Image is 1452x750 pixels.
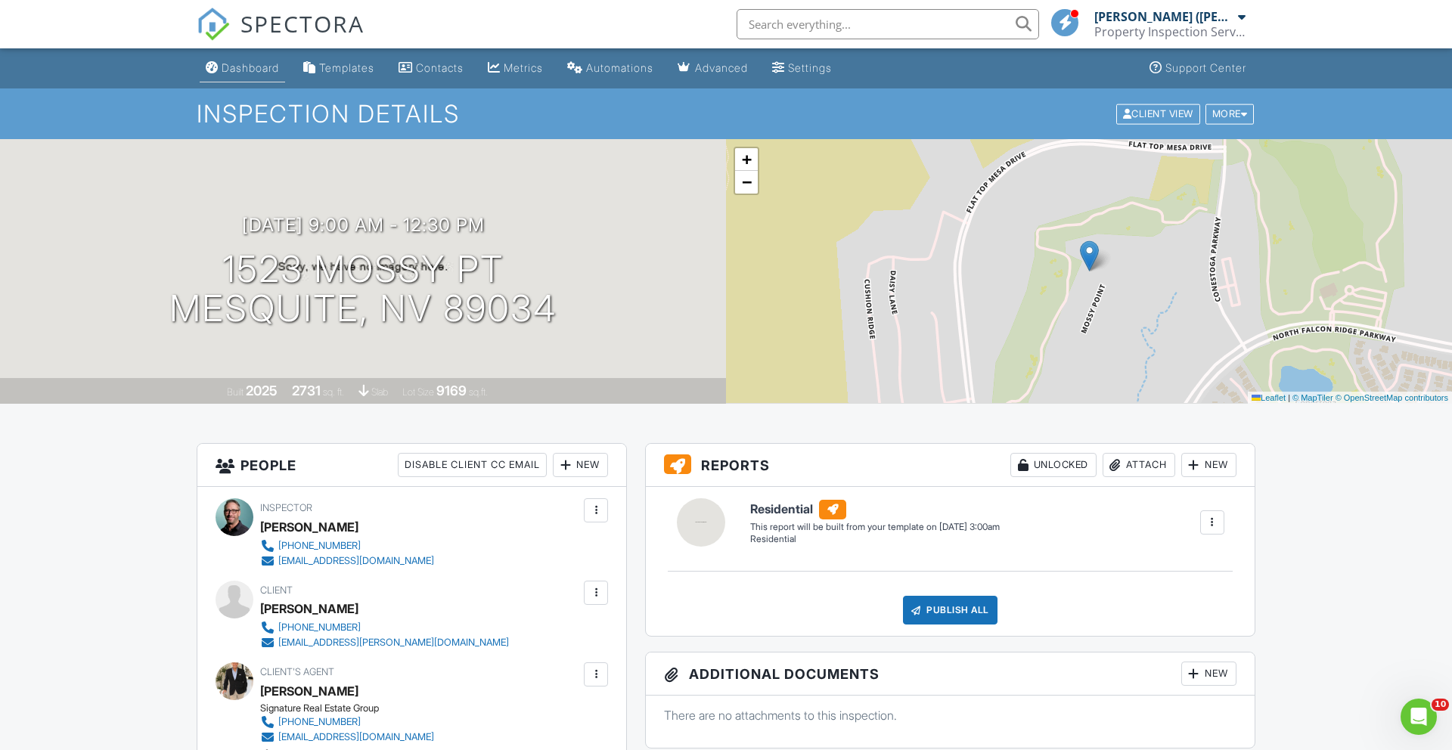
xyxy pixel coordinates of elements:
[1116,104,1200,124] div: Client View
[436,383,467,398] div: 9169
[260,635,509,650] a: [EMAIL_ADDRESS][PERSON_NAME][DOMAIN_NAME]
[1080,240,1099,271] img: Marker
[766,54,838,82] a: Settings
[1181,662,1236,686] div: New
[260,538,434,553] a: [PHONE_NUMBER]
[197,101,1255,127] h1: Inspection Details
[240,8,365,39] span: SPECTORA
[278,540,361,552] div: [PHONE_NUMBER]
[260,730,434,745] a: [EMAIL_ADDRESS][DOMAIN_NAME]
[737,9,1039,39] input: Search everything...
[278,716,361,728] div: [PHONE_NUMBER]
[664,707,1236,724] p: There are no attachments to this inspection.
[260,516,358,538] div: [PERSON_NAME]
[1165,61,1246,74] div: Support Center
[788,61,832,74] div: Settings
[222,61,279,74] div: Dashboard
[260,666,334,677] span: Client's Agent
[260,680,358,702] a: [PERSON_NAME]
[278,731,434,743] div: [EMAIL_ADDRESS][DOMAIN_NAME]
[319,61,374,74] div: Templates
[646,652,1255,696] h3: Additional Documents
[371,386,388,398] span: slab
[260,714,434,730] a: [PHONE_NUMBER]
[169,249,557,330] h1: 1523 Mossy Pt Mesquite, NV 89034
[1094,24,1246,39] div: Property Inspection Services, LLC
[260,620,509,635] a: [PHONE_NUMBER]
[402,386,434,398] span: Lot Size
[553,453,608,477] div: New
[260,597,358,620] div: [PERSON_NAME]
[1288,393,1290,402] span: |
[1292,393,1333,402] a: © MapTiler
[504,61,543,74] div: Metrics
[1432,699,1449,711] span: 10
[1181,453,1236,477] div: New
[903,596,997,624] div: Publish All
[1336,393,1448,402] a: © OpenStreetMap contributors
[323,386,344,398] span: sq. ft.
[586,61,653,74] div: Automations
[297,54,380,82] a: Templates
[278,621,361,634] div: [PHONE_NUMBER]
[260,702,446,714] div: Signature Real Estate Group
[1094,9,1234,24] div: [PERSON_NAME] ([PERSON_NAME]
[695,61,748,74] div: Advanced
[242,215,485,235] h3: [DATE] 9:00 am - 12:30 pm
[1401,699,1437,735] iframe: Intercom live chat
[278,555,434,567] div: [EMAIL_ADDRESS][DOMAIN_NAME]
[1205,104,1255,124] div: More
[469,386,488,398] span: sq.ft.
[1252,393,1286,402] a: Leaflet
[482,54,549,82] a: Metrics
[750,500,1000,519] h6: Residential
[260,584,293,596] span: Client
[197,8,230,41] img: The Best Home Inspection Software - Spectora
[735,148,758,171] a: Zoom in
[1143,54,1252,82] a: Support Center
[197,444,626,487] h3: People
[260,502,312,513] span: Inspector
[742,172,752,191] span: −
[646,444,1255,487] h3: Reports
[197,20,365,52] a: SPECTORA
[1115,107,1204,119] a: Client View
[246,383,278,398] div: 2025
[260,553,434,569] a: [EMAIL_ADDRESS][DOMAIN_NAME]
[750,533,1000,546] div: Residential
[227,386,244,398] span: Built
[416,61,464,74] div: Contacts
[398,453,547,477] div: Disable Client CC Email
[1103,453,1175,477] div: Attach
[278,637,509,649] div: [EMAIL_ADDRESS][PERSON_NAME][DOMAIN_NAME]
[561,54,659,82] a: Automations (Basic)
[735,171,758,194] a: Zoom out
[200,54,285,82] a: Dashboard
[392,54,470,82] a: Contacts
[1010,453,1097,477] div: Unlocked
[672,54,754,82] a: Advanced
[750,521,1000,533] div: This report will be built from your template on [DATE] 3:00am
[292,383,321,398] div: 2731
[742,150,752,169] span: +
